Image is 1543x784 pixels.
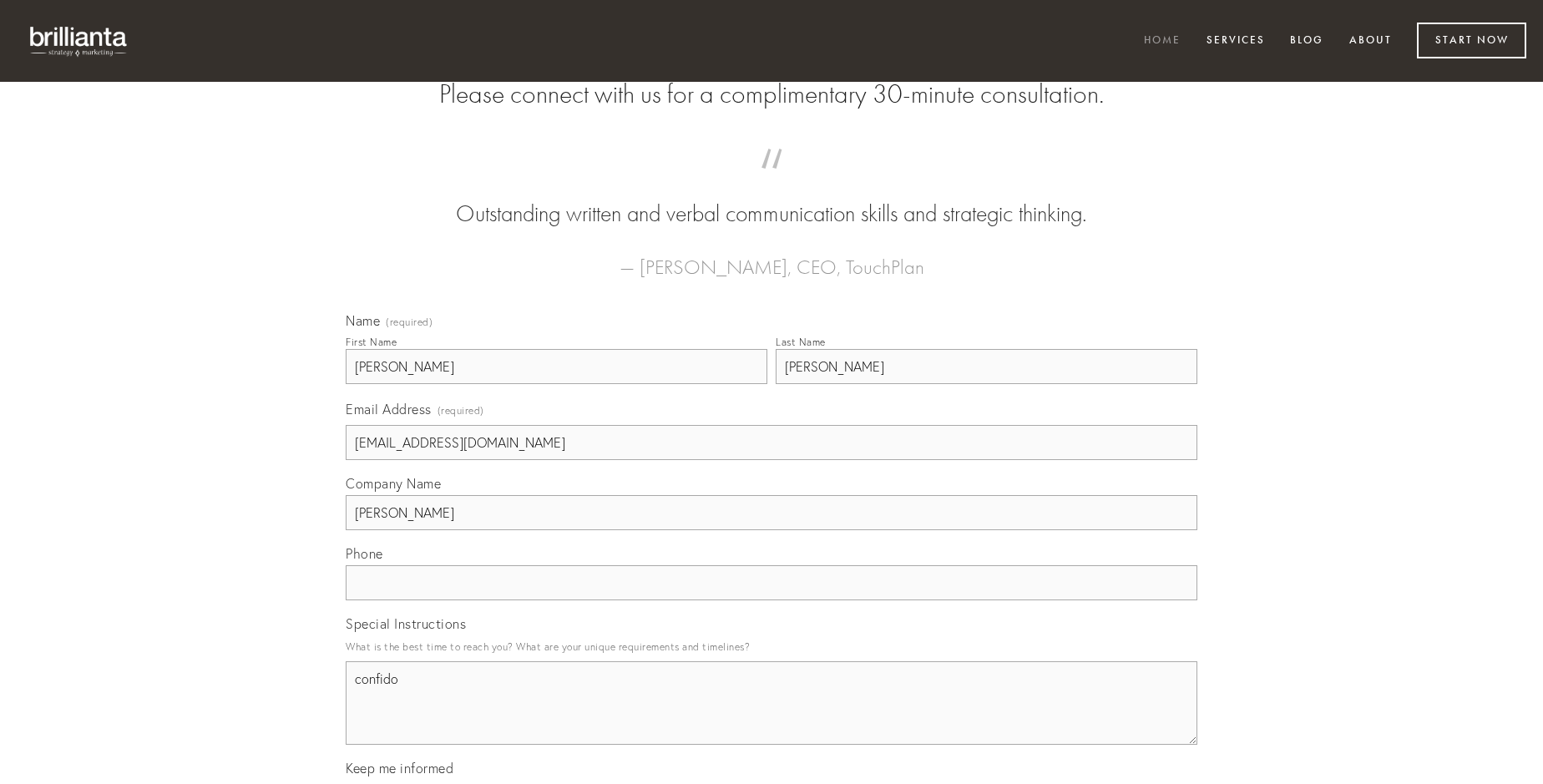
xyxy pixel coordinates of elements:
[346,760,453,776] span: Keep me informed
[346,635,1197,658] p: What is the best time to reach you? What are your unique requirements and timelines?
[1279,28,1334,55] a: Blog
[346,475,441,492] span: Company Name
[372,165,1171,198] span: “
[346,78,1197,110] h2: Please connect with us for a complimentary 30-minute consultation.
[1417,23,1526,58] a: Start Now
[1338,28,1403,55] a: About
[346,336,397,348] div: First Name
[438,399,484,422] span: (required)
[1196,28,1276,55] a: Services
[346,615,466,632] span: Special Instructions
[386,317,433,327] span: (required)
[346,312,380,329] span: Name
[346,545,383,562] span: Phone
[346,661,1197,745] textarea: confido
[372,165,1171,230] blockquote: Outstanding written and verbal communication skills and strategic thinking.
[17,17,142,65] img: brillianta - research, strategy, marketing
[776,336,826,348] div: Last Name
[1133,28,1191,55] a: Home
[372,230,1171,284] figcaption: — [PERSON_NAME], CEO, TouchPlan
[346,401,432,417] span: Email Address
